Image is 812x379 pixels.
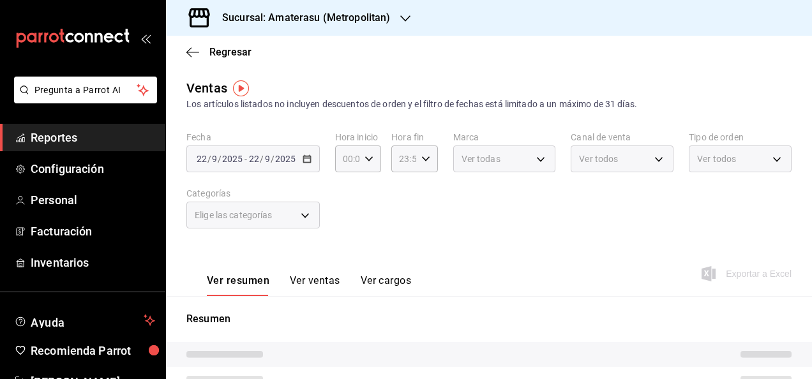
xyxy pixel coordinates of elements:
[31,191,155,209] span: Personal
[335,133,381,142] label: Hora inicio
[211,154,218,164] input: --
[207,274,411,296] div: navigation tabs
[186,133,320,142] label: Fecha
[290,274,340,296] button: Ver ventas
[34,84,137,97] span: Pregunta a Parrot AI
[14,77,157,103] button: Pregunta a Parrot AI
[248,154,260,164] input: --
[212,10,390,26] h3: Sucursal: Amaterasu (Metropolitan)
[31,160,155,177] span: Configuración
[233,80,249,96] img: Tooltip marker
[274,154,296,164] input: ----
[195,209,273,221] span: Elige las categorías
[260,154,264,164] span: /
[186,98,792,111] div: Los artículos listados no incluyen descuentos de orden y el filtro de fechas está limitado a un m...
[361,274,412,296] button: Ver cargos
[31,129,155,146] span: Reportes
[579,152,618,165] span: Ver todos
[271,154,274,164] span: /
[186,189,320,198] label: Categorías
[222,154,243,164] input: ----
[31,223,155,240] span: Facturación
[209,46,252,58] span: Regresar
[264,154,271,164] input: --
[391,133,437,142] label: Hora fin
[140,33,151,43] button: open_drawer_menu
[31,342,155,359] span: Recomienda Parrot
[31,313,139,328] span: Ayuda
[9,93,157,106] a: Pregunta a Parrot AI
[697,152,736,165] span: Ver todos
[186,46,252,58] button: Regresar
[186,311,792,327] p: Resumen
[207,154,211,164] span: /
[689,133,792,142] label: Tipo de orden
[244,154,247,164] span: -
[196,154,207,164] input: --
[571,133,673,142] label: Canal de venta
[218,154,222,164] span: /
[207,274,269,296] button: Ver resumen
[31,254,155,271] span: Inventarios
[453,133,556,142] label: Marca
[186,78,227,98] div: Ventas
[462,152,500,165] span: Ver todas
